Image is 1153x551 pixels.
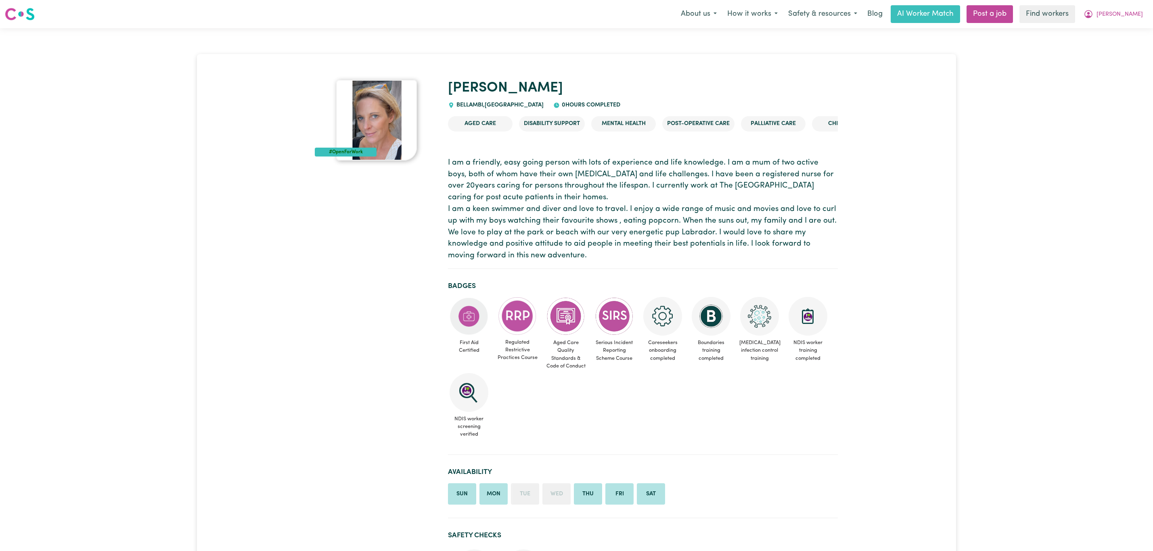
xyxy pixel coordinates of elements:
p: I am a friendly, easy going person with lots of experience and life knowledge. I am a mum of two ... [448,157,838,262]
span: NDIS worker screening verified [448,412,490,442]
li: Disability Support [519,116,585,131]
button: Safety & resources [783,6,862,23]
img: Care and support worker has completed First Aid Certification [450,297,488,336]
span: Regulated Restrictive Practices Course [496,335,538,365]
li: Unavailable on Tuesday [511,483,539,505]
span: [MEDICAL_DATA] infection control training [739,336,781,365]
img: Careseekers logo [5,7,35,21]
a: Post a job [967,5,1013,23]
li: Available on Friday [605,483,634,505]
button: How it works [722,6,783,23]
span: BELLAMBI , [GEOGRAPHIC_DATA] [454,102,544,108]
span: Serious Incident Reporting Scheme Course [593,336,635,365]
li: Available on Thursday [574,483,602,505]
span: First Aid Certified [448,336,490,357]
li: Available on Sunday [448,483,476,505]
div: #OpenForWork [315,148,377,157]
li: Available on Saturday [637,483,665,505]
img: CS Academy: Introduction to NDIS Worker Training course completed [789,297,827,336]
span: 0 hours completed [560,102,620,108]
img: CS Academy: Aged Care Quality Standards & Code of Conduct course completed [546,297,585,336]
li: Post-operative care [662,116,734,131]
span: Aged Care Quality Standards & Code of Conduct [545,336,587,373]
img: Lara [336,80,417,161]
img: NDIS Worker Screening Verified [450,373,488,412]
h2: Safety Checks [448,531,838,540]
li: Child care [812,116,877,131]
h2: Availability [448,468,838,476]
img: CS Academy: Boundaries in care and support work course completed [692,297,730,336]
li: Palliative care [741,116,806,131]
img: CS Academy: COVID-19 Infection Control Training course completed [740,297,779,336]
li: Unavailable on Wednesday [542,483,571,505]
h2: Badges [448,282,838,290]
a: [PERSON_NAME] [448,81,563,95]
button: My Account [1078,6,1148,23]
img: CS Academy: Careseekers Onboarding course completed [643,297,682,336]
li: Available on Monday [479,483,508,505]
li: Aged Care [448,116,513,131]
img: CS Academy: Serious Incident Reporting Scheme course completed [595,297,634,336]
a: Lara's profile picture'#OpenForWork [315,80,438,161]
span: [PERSON_NAME] [1097,10,1143,19]
span: NDIS worker training completed [787,336,829,365]
button: About us [676,6,722,23]
li: Mental Health [591,116,656,131]
a: Careseekers logo [5,5,35,23]
a: AI Worker Match [891,5,960,23]
span: Careseekers onboarding completed [642,336,684,365]
a: Find workers [1019,5,1075,23]
img: CS Academy: Regulated Restrictive Practices course completed [498,297,537,335]
a: Blog [862,5,887,23]
span: Boundaries training completed [690,336,732,365]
